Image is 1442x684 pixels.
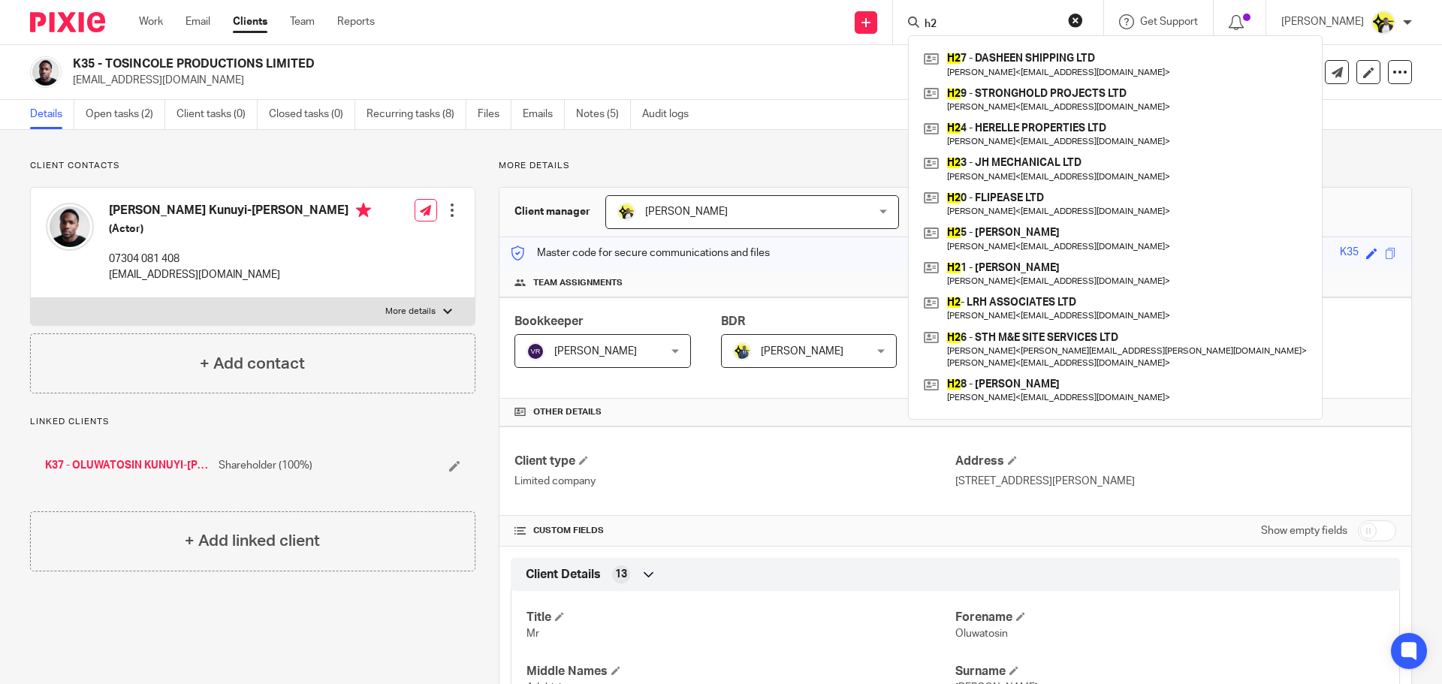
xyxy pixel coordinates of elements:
a: Recurring tasks (8) [367,100,466,129]
p: Master code for secure communications and files [511,246,770,261]
a: Closed tasks (0) [269,100,355,129]
a: Files [478,100,511,129]
span: BDR [721,315,745,327]
img: Carine-Starbridge.jpg [617,203,635,221]
span: Client Details [526,567,601,583]
h4: Forename [955,610,1384,625]
h2: K35 - TOSINCOLE PRODUCTIONS LIMITED [73,56,981,72]
a: Open tasks (2) [86,100,165,129]
a: Reports [337,14,375,29]
span: Team assignments [533,277,623,289]
span: [PERSON_NAME] [554,346,637,357]
p: More details [385,306,436,318]
span: [PERSON_NAME] [761,346,843,357]
h4: Middle Names [526,664,955,679]
input: Search [923,18,1058,32]
a: Notes (5) [576,100,631,129]
img: square.jpg [30,56,62,88]
div: K35 [1340,245,1359,262]
a: Email [186,14,210,29]
h4: + Add linked client [185,529,320,553]
h3: Client manager [514,204,590,219]
span: Other details [533,406,602,418]
img: Carine-Starbridge.jpg [1371,11,1395,35]
img: Pixie [30,12,105,32]
img: svg%3E [526,342,545,360]
p: More details [499,160,1412,172]
img: Dennis-Starbridge.jpg [733,342,751,360]
span: Bookkeeper [514,315,584,327]
p: Limited company [514,474,955,489]
a: Emails [523,100,565,129]
p: [EMAIL_ADDRESS][DOMAIN_NAME] [109,267,371,282]
h4: CUSTOM FIELDS [514,525,955,537]
button: Clear [1068,13,1083,28]
a: K37 - OLUWATOSIN KUNUYI-[PERSON_NAME] [45,458,211,473]
img: square%20(1).jpg [46,203,94,251]
p: 07304 081 408 [109,252,371,267]
h4: Client type [514,453,955,469]
span: 13 [615,567,627,582]
a: Work [139,14,163,29]
h4: + Add contact [200,352,305,375]
span: Get Support [1140,17,1198,27]
h4: [PERSON_NAME] Kunuyi-[PERSON_NAME] [109,203,371,221]
h5: (Actor) [109,221,371,237]
span: [PERSON_NAME] [645,206,728,217]
span: Mr [526,628,539,639]
a: Team [290,14,315,29]
a: Details [30,100,74,129]
i: Primary [356,203,371,218]
h4: Title [526,610,955,625]
span: Oluwatosin [955,628,1008,639]
span: Shareholder (100%) [219,458,312,473]
a: Clients [233,14,267,29]
label: Show empty fields [1261,523,1347,538]
a: Client tasks (0) [176,100,258,129]
a: Audit logs [642,100,700,129]
p: Linked clients [30,416,475,428]
h4: Address [955,453,1396,469]
p: Client contacts [30,160,475,172]
h4: Surname [955,664,1384,679]
p: [STREET_ADDRESS][PERSON_NAME] [955,474,1396,489]
p: [PERSON_NAME] [1281,14,1364,29]
p: [EMAIL_ADDRESS][DOMAIN_NAME] [73,73,1208,88]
